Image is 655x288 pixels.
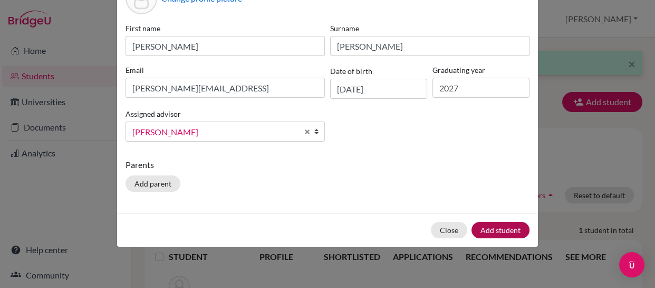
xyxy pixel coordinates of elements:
input: dd/mm/yyyy [330,79,427,99]
label: First name [126,23,325,34]
button: Add student [471,222,529,238]
span: [PERSON_NAME] [132,125,298,139]
label: Surname [330,23,529,34]
div: Open Intercom Messenger [619,252,644,277]
label: Assigned advisor [126,108,181,119]
button: Add parent [126,175,180,192]
p: Parents [126,159,529,171]
label: Email [126,64,325,76]
label: Graduating year [432,64,529,76]
label: Date of birth [330,66,372,77]
button: Close [431,222,467,238]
